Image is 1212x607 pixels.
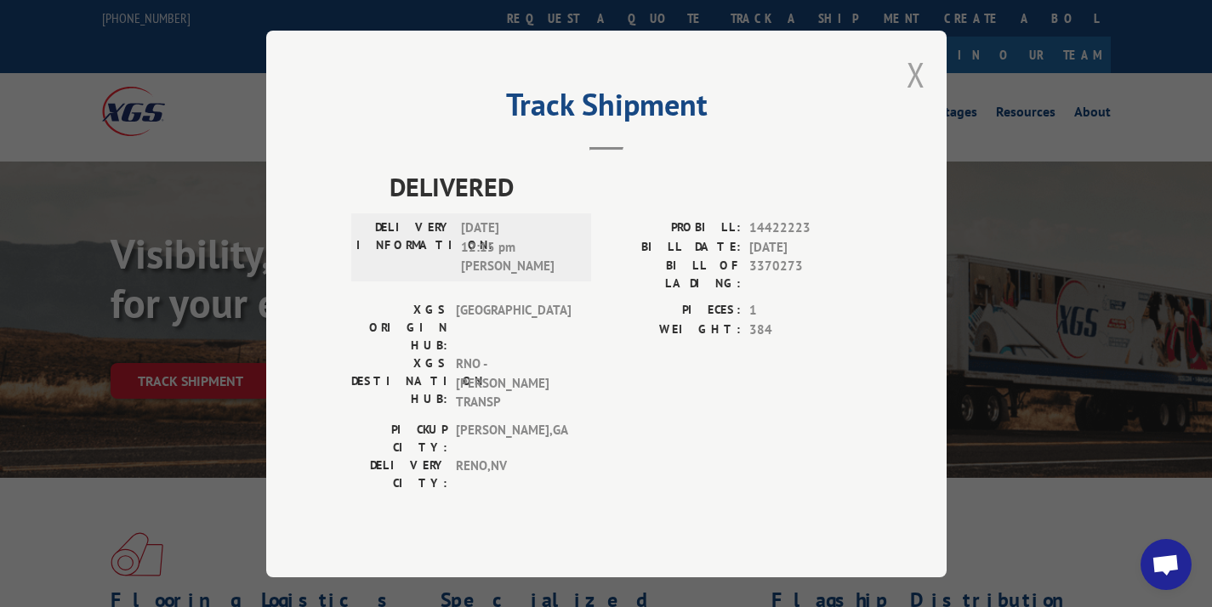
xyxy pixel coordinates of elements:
[749,301,862,321] span: 1
[456,456,571,491] span: RENO , NV
[749,237,862,257] span: [DATE]
[907,52,925,97] button: Close modal
[351,301,447,355] label: XGS ORIGIN HUB:
[749,257,862,292] span: 3370273
[351,420,447,456] label: PICKUP CITY:
[461,218,576,276] span: [DATE] 12:15 pm [PERSON_NAME]
[351,355,447,412] label: XGS DESTINATION HUB:
[749,320,862,339] span: 384
[356,218,452,276] label: DELIVERY INFORMATION:
[456,355,571,412] span: RNO - [PERSON_NAME] TRANSP
[606,218,741,238] label: PROBILL:
[606,257,741,292] label: BILL OF LADING:
[606,320,741,339] label: WEIGHT:
[1141,539,1192,590] a: Open chat
[351,456,447,491] label: DELIVERY CITY:
[749,218,862,238] span: 14422223
[456,301,571,355] span: [GEOGRAPHIC_DATA]
[351,93,862,125] h2: Track Shipment
[456,420,571,456] span: [PERSON_NAME] , GA
[606,301,741,321] label: PIECES:
[606,237,741,257] label: BILL DATE:
[390,167,862,206] span: DELIVERED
